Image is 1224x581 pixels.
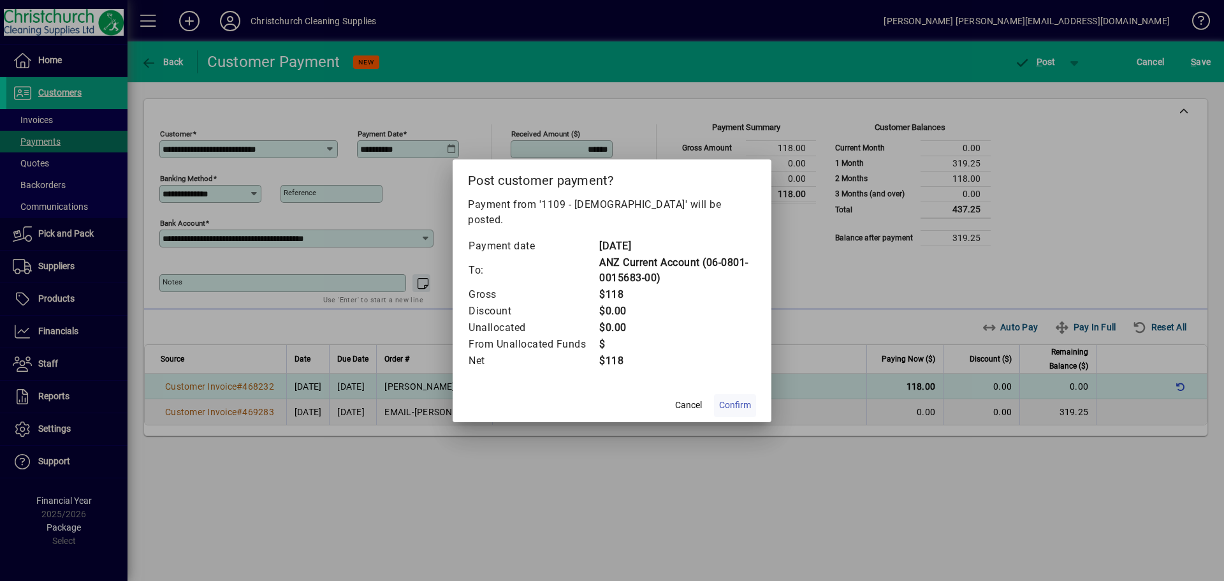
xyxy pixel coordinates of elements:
[599,320,756,336] td: $0.00
[599,336,756,353] td: $
[719,399,751,412] span: Confirm
[599,303,756,320] td: $0.00
[599,353,756,369] td: $118
[468,320,599,336] td: Unallocated
[468,254,599,286] td: To:
[468,197,756,228] p: Payment from '1109 - [DEMOGRAPHIC_DATA]' will be posted.
[468,303,599,320] td: Discount
[468,238,599,254] td: Payment date
[714,394,756,417] button: Confirm
[599,286,756,303] td: $118
[468,286,599,303] td: Gross
[668,394,709,417] button: Cancel
[599,254,756,286] td: ANZ Current Account (06-0801-0015683-00)
[599,238,756,254] td: [DATE]
[468,353,599,369] td: Net
[675,399,702,412] span: Cancel
[468,336,599,353] td: From Unallocated Funds
[453,159,771,196] h2: Post customer payment?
